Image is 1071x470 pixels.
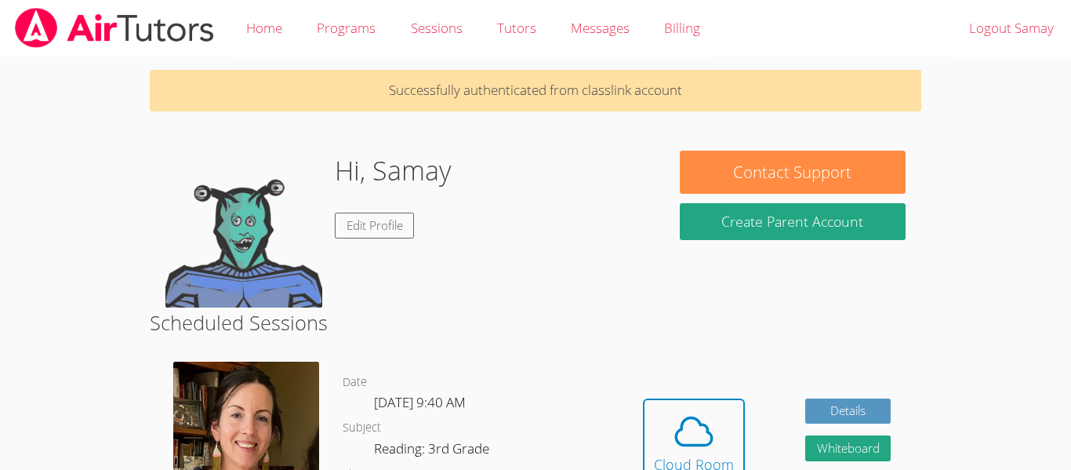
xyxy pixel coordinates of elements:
[805,435,891,461] button: Whiteboard
[13,8,216,48] img: airtutors_banner-c4298cdbf04f3fff15de1276eac7730deb9818008684d7c2e4769d2f7ddbe033.png
[335,151,452,191] h1: Hi, Samay
[680,151,906,194] button: Contact Support
[374,393,466,411] span: [DATE] 9:40 AM
[571,19,630,37] span: Messages
[343,373,367,392] dt: Date
[150,308,921,337] h2: Scheduled Sessions
[343,418,381,438] dt: Subject
[680,203,906,240] button: Create Parent Account
[335,213,415,239] a: Edit Profile
[150,70,921,111] p: Successfully authenticated from classlink account
[805,399,891,424] a: Details
[165,151,322,308] img: default.png
[374,438,492,465] dd: Reading: 3rd Grade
